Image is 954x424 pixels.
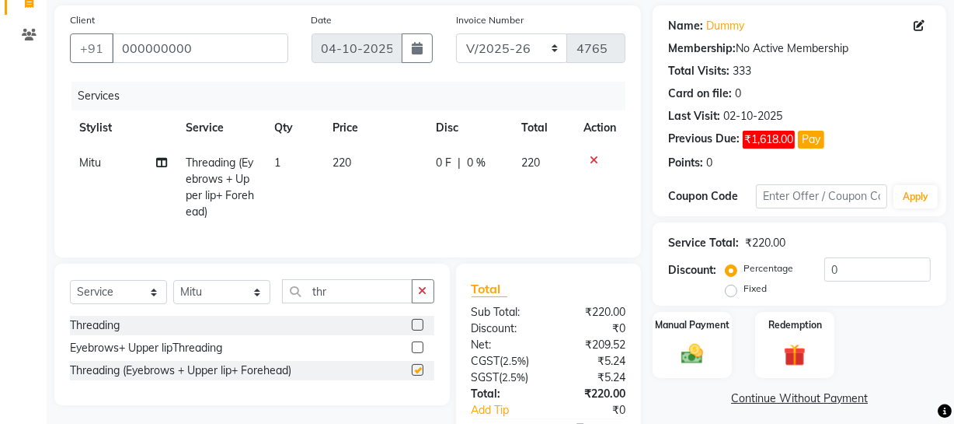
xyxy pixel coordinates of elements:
[668,86,732,102] div: Card on file:
[70,317,120,334] div: Threading
[70,13,95,27] label: Client
[743,131,795,149] span: ₹1,618.00
[668,18,703,34] div: Name:
[112,33,288,63] input: Search by Name/Mobile/Email/Code
[893,185,938,208] button: Apply
[70,340,222,356] div: Eyebrows+ Upper lipThreading
[521,156,540,170] span: 220
[460,321,548,337] div: Discount:
[274,156,280,170] span: 1
[460,370,548,386] div: ( )
[548,321,637,337] div: ₹0
[548,304,637,321] div: ₹220.00
[668,40,931,57] div: No Active Membership
[723,108,782,124] div: 02-10-2025
[460,353,548,370] div: ( )
[735,86,741,102] div: 0
[668,235,739,251] div: Service Total:
[467,155,486,171] span: 0 %
[768,318,822,332] label: Redemption
[733,63,751,79] div: 333
[668,40,736,57] div: Membership:
[548,337,637,353] div: ₹209.52
[563,402,637,419] div: ₹0
[265,110,324,145] th: Qty
[312,13,333,27] label: Date
[674,342,710,367] img: _cash.svg
[503,371,526,384] span: 2.5%
[798,131,824,149] button: Pay
[70,33,113,63] button: +91
[458,155,461,171] span: |
[70,110,176,145] th: Stylist
[655,318,729,332] label: Manual Payment
[548,370,637,386] div: ₹5.24
[668,155,703,171] div: Points:
[743,282,767,296] label: Fixed
[668,262,716,279] div: Discount:
[668,188,756,205] div: Coupon Code
[186,156,254,219] span: Threading (Eyebrows + Upper lip+ Forehead)
[460,304,548,321] div: Sub Total:
[706,18,744,34] a: Dummy
[706,155,712,171] div: 0
[668,63,729,79] div: Total Visits:
[548,386,637,402] div: ₹220.00
[436,155,451,171] span: 0 F
[743,261,793,275] label: Percentage
[79,156,101,170] span: Mitu
[656,391,943,407] a: Continue Without Payment
[70,363,291,379] div: Threading (Eyebrows + Upper lip+ Forehead)
[460,402,563,419] a: Add Tip
[176,110,265,145] th: Service
[503,355,527,367] span: 2.5%
[668,108,720,124] div: Last Visit:
[460,337,548,353] div: Net:
[333,156,352,170] span: 220
[668,131,740,149] div: Previous Due:
[456,13,524,27] label: Invoice Number
[460,386,548,402] div: Total:
[777,342,813,369] img: _gift.svg
[71,82,637,110] div: Services
[472,281,507,297] span: Total
[745,235,785,251] div: ₹220.00
[512,110,574,145] th: Total
[282,279,413,303] input: Search or Scan
[574,110,625,145] th: Action
[472,354,500,368] span: CGST
[472,370,500,384] span: SGST
[427,110,512,145] th: Disc
[324,110,427,145] th: Price
[548,353,637,370] div: ₹5.24
[756,184,887,208] input: Enter Offer / Coupon Code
